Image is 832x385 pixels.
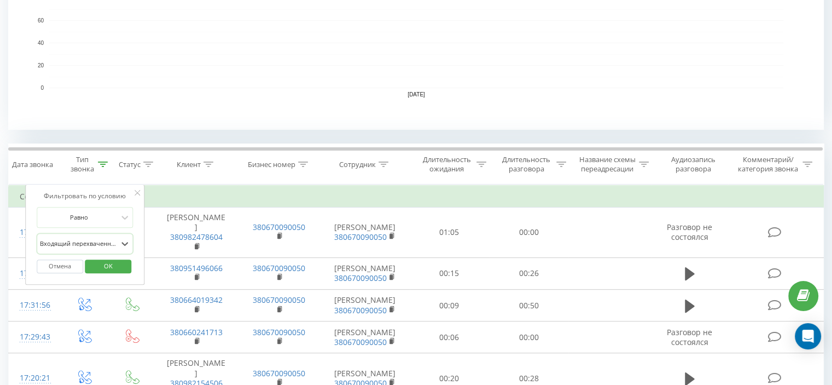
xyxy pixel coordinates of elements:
[489,257,568,289] td: 00:26
[579,155,636,174] div: Название схемы переадресации
[253,295,305,305] a: 380670090050
[489,290,568,321] td: 00:50
[37,191,133,202] div: Фильтровать по условию
[9,186,824,208] td: Сегодня
[408,91,425,97] text: [DATE]
[334,305,387,315] a: 380670090050
[321,290,410,321] td: [PERSON_NAME]
[410,208,489,258] td: 01:05
[489,208,568,258] td: 00:00
[12,160,53,169] div: Дата звонка
[321,208,410,258] td: [PERSON_NAME]
[38,62,44,68] text: 20
[667,222,712,242] span: Разговор не состоялся
[420,155,474,174] div: Длительность ожидания
[40,85,44,91] text: 0
[334,337,387,347] a: 380670090050
[321,321,410,353] td: [PERSON_NAME]
[20,263,49,284] div: 17:38:24
[795,323,821,349] div: Open Intercom Messenger
[499,155,554,174] div: Длительность разговора
[69,155,95,174] div: Тип звонка
[20,326,49,348] div: 17:29:43
[170,295,223,305] a: 380664019342
[155,208,237,258] td: [PERSON_NAME]
[489,321,568,353] td: 00:00
[321,257,410,289] td: [PERSON_NAME]
[170,232,223,242] a: 380982478604
[38,40,44,46] text: 40
[334,232,387,242] a: 380670090050
[119,160,141,169] div: Статус
[334,273,387,283] a: 380670090050
[253,368,305,378] a: 380670090050
[339,160,376,169] div: Сотрудник
[38,18,44,24] text: 60
[661,155,725,174] div: Аудиозапись разговора
[410,321,489,353] td: 00:06
[93,257,124,274] span: OK
[253,263,305,273] a: 380670090050
[736,155,800,174] div: Комментарий/категория звонка
[667,327,712,347] span: Разговор не состоялся
[410,290,489,321] td: 00:09
[410,257,489,289] td: 00:15
[253,327,305,337] a: 380670090050
[170,263,223,273] a: 380951496066
[37,260,83,273] button: Отмена
[248,160,295,169] div: Бизнес номер
[20,295,49,316] div: 17:31:56
[170,327,223,337] a: 380660241713
[253,222,305,232] a: 380670090050
[20,222,49,243] div: 17:43:56
[177,160,201,169] div: Клиент
[85,260,131,273] button: OK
